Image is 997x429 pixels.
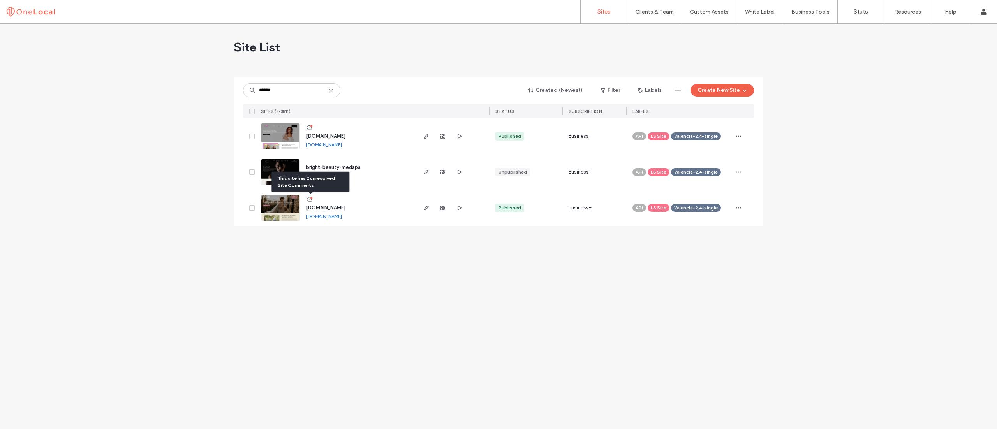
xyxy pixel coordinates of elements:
[306,205,345,211] a: [DOMAIN_NAME]
[635,9,674,15] label: Clients & Team
[306,133,345,139] a: [DOMAIN_NAME]
[498,133,521,140] div: Published
[636,133,643,140] span: API
[261,109,291,114] span: SITES (3/3811)
[498,169,527,176] div: Unpublished
[569,168,592,176] span: Business+
[894,9,921,15] label: Resources
[569,204,592,212] span: Business+
[306,164,361,170] a: bright-beauty-medspa
[569,132,592,140] span: Business+
[306,142,342,148] a: [DOMAIN_NAME]
[636,204,643,211] span: API
[495,109,514,114] span: STATUS
[569,109,602,114] span: SUBSCRIPTION
[651,133,666,140] span: LS Site
[854,8,868,15] label: Stats
[17,5,38,12] span: Ayuda
[271,172,349,192] div: This site has 2 unresolved Site Comments
[306,213,342,219] a: [DOMAIN_NAME]
[745,9,775,15] label: White Label
[674,204,718,211] span: Valencia-2.4-single
[691,84,754,97] button: Create New Site
[234,39,280,55] span: Site List
[631,84,669,97] button: Labels
[521,84,590,97] button: Created (Newest)
[636,169,643,176] span: API
[632,109,648,114] span: LABELS
[945,9,956,15] label: Help
[690,9,729,15] label: Custom Assets
[593,84,628,97] button: Filter
[791,9,830,15] label: Business Tools
[674,169,718,176] span: Valencia-2.4-single
[674,133,718,140] span: Valencia-2.4-single
[651,204,666,211] span: LS Site
[498,204,521,211] div: Published
[597,8,611,15] label: Sites
[651,169,666,176] span: LS Site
